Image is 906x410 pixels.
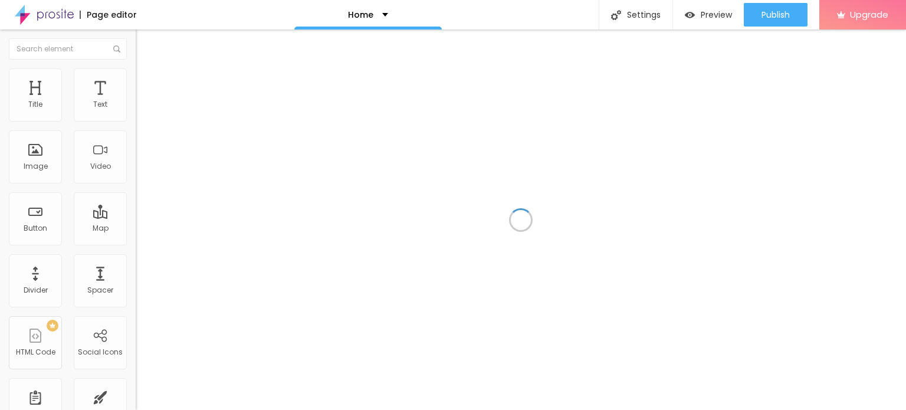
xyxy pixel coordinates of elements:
div: HTML Code [16,348,55,356]
img: Icone [611,10,621,20]
img: view-1.svg [685,10,695,20]
input: Search element [9,38,127,60]
div: Map [93,224,109,232]
div: Title [28,100,42,109]
div: Video [90,162,111,170]
button: Publish [744,3,807,27]
div: Divider [24,286,48,294]
div: Spacer [87,286,113,294]
img: Icone [113,45,120,53]
div: Social Icons [78,348,123,356]
span: Publish [761,10,790,19]
button: Preview [673,3,744,27]
div: Button [24,224,47,232]
p: Home [348,11,373,19]
span: Upgrade [850,9,888,19]
div: Page editor [80,11,137,19]
span: Preview [701,10,732,19]
div: Text [93,100,107,109]
div: Image [24,162,48,170]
